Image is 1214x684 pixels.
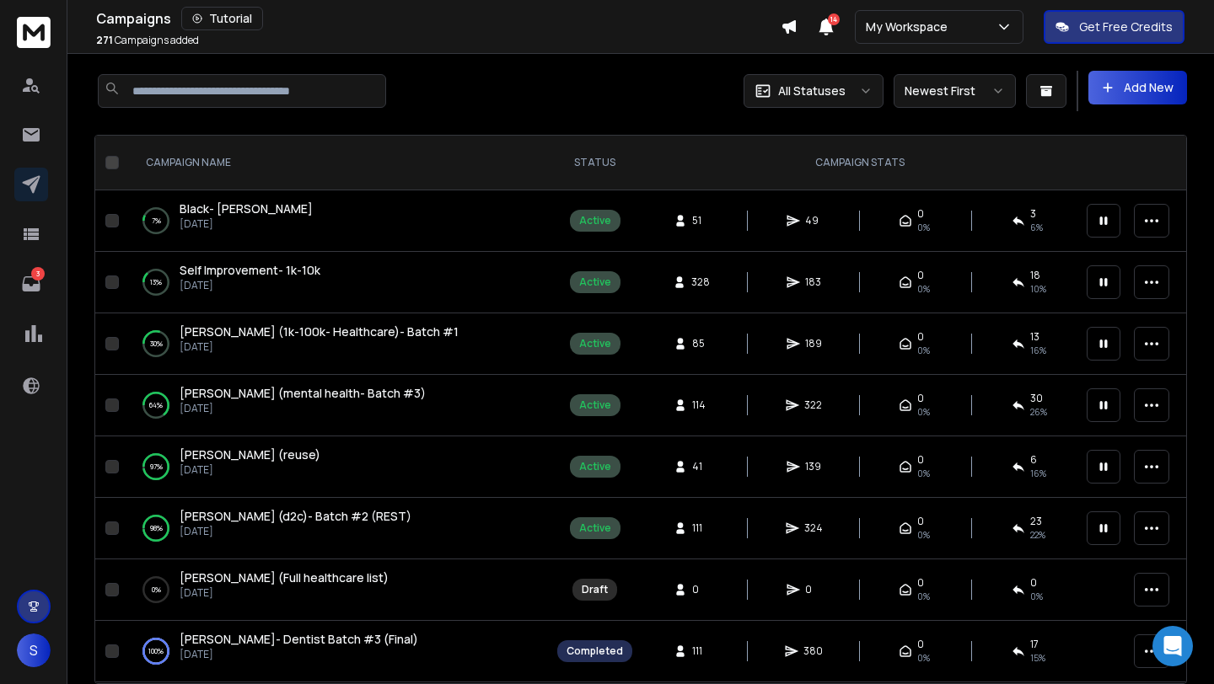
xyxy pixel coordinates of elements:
span: 17 [1030,638,1039,651]
span: 6 [1030,453,1037,467]
div: Active [579,521,611,535]
span: 271 [96,33,113,47]
span: 139 [805,460,822,473]
th: STATUS [547,136,642,190]
div: Completed [567,644,623,658]
span: 0 [917,392,924,405]
a: [PERSON_NAME] (reuse) [180,446,320,463]
span: 0 [917,330,924,344]
p: My Workspace [866,19,954,35]
span: 0 [692,583,709,596]
td: 98%[PERSON_NAME] (d2c)- Batch #2 (REST)[DATE] [126,498,547,559]
button: S [17,633,51,667]
span: 111 [692,521,709,535]
p: Campaigns added [96,34,199,47]
p: Get Free Credits [1079,19,1173,35]
span: 380 [803,644,823,658]
span: 0 [917,576,924,590]
div: Draft [582,583,608,596]
p: 3 [31,267,45,281]
div: Active [579,214,611,227]
p: [DATE] [180,648,418,661]
span: 26 % [1030,405,1047,419]
span: 114 [692,398,709,412]
p: 7 % [152,212,161,229]
span: 0 [917,638,924,651]
a: [PERSON_NAME] (mental health- Batch #3) [180,385,426,402]
span: Self Improvement- 1k-10k [180,262,320,278]
span: 3 [1030,207,1036,221]
span: 0 [917,453,924,467]
p: 64 % [149,397,163,414]
span: 0% [1030,590,1043,603]
div: Active [579,337,611,350]
p: 0 % [152,581,161,598]
p: [DATE] [180,525,411,538]
th: CAMPAIGN STATS [642,136,1077,190]
div: Active [579,460,611,473]
th: CAMPAIGN NAME [126,136,547,190]
span: 49 [805,214,822,227]
span: 0 [917,515,924,528]
a: Black- [PERSON_NAME] [180,200,313,217]
span: 6 % [1030,221,1043,234]
span: 0% [917,528,930,542]
td: 0%[PERSON_NAME] (Full healthcare list)[DATE] [126,559,547,621]
span: 0% [917,344,930,357]
td: 64%[PERSON_NAME] (mental health- Batch #3)[DATE] [126,375,547,436]
a: [PERSON_NAME] (d2c)- Batch #2 (REST) [180,508,411,525]
div: Active [579,398,611,412]
span: 0% [917,282,930,296]
p: [DATE] [180,402,426,415]
p: 13 % [150,274,162,291]
div: Campaigns [96,7,781,30]
span: [PERSON_NAME] (reuse) [180,446,320,462]
span: 16 % [1030,344,1046,357]
span: 13 [1030,330,1039,344]
p: 30 % [150,335,163,352]
span: 23 [1030,515,1042,528]
span: 322 [804,398,822,412]
p: 98 % [150,520,163,537]
span: 15 % [1030,651,1045,665]
span: 0% [917,467,930,480]
p: [DATE] [180,463,320,477]
span: [PERSON_NAME] (Full healthcare list) [180,569,389,585]
span: 30 [1030,392,1043,405]
span: 0% [917,590,930,603]
span: [PERSON_NAME]- Dentist Batch #3 (Final) [180,631,418,647]
td: 100%[PERSON_NAME]- Dentist Batch #3 (Final)[DATE] [126,621,547,682]
a: [PERSON_NAME] (Full healthcare list) [180,569,389,586]
span: 16 % [1030,467,1046,480]
button: Add New [1088,71,1187,104]
a: [PERSON_NAME] (1k-100k- Healthcare)- Batch #1 [180,323,459,340]
span: 328 [691,275,710,289]
span: 0 [805,583,822,596]
span: 41 [692,460,709,473]
p: [DATE] [180,279,320,292]
a: [PERSON_NAME]- Dentist Batch #3 (Final) [180,631,418,648]
span: 183 [805,275,822,289]
span: 10 % [1030,282,1046,296]
td: 7%Black- [PERSON_NAME][DATE] [126,190,547,252]
span: 0% [917,221,930,234]
span: 0% [917,651,930,665]
div: Active [579,275,611,289]
p: 100 % [148,643,164,660]
span: 324 [804,521,823,535]
p: 97 % [150,458,163,475]
td: 30%[PERSON_NAME] (1k-100k- Healthcare)- Batch #1[DATE] [126,313,547,375]
span: 85 [692,337,709,350]
span: 0% [917,405,930,419]
button: Newest First [894,74,1016,108]
p: [DATE] [180,217,313,231]
span: 189 [805,337,822,350]
a: Self Improvement- 1k-10k [180,262,320,279]
span: 22 % [1030,528,1045,542]
p: All Statuses [778,83,846,99]
td: 97%[PERSON_NAME] (reuse)[DATE] [126,436,547,498]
